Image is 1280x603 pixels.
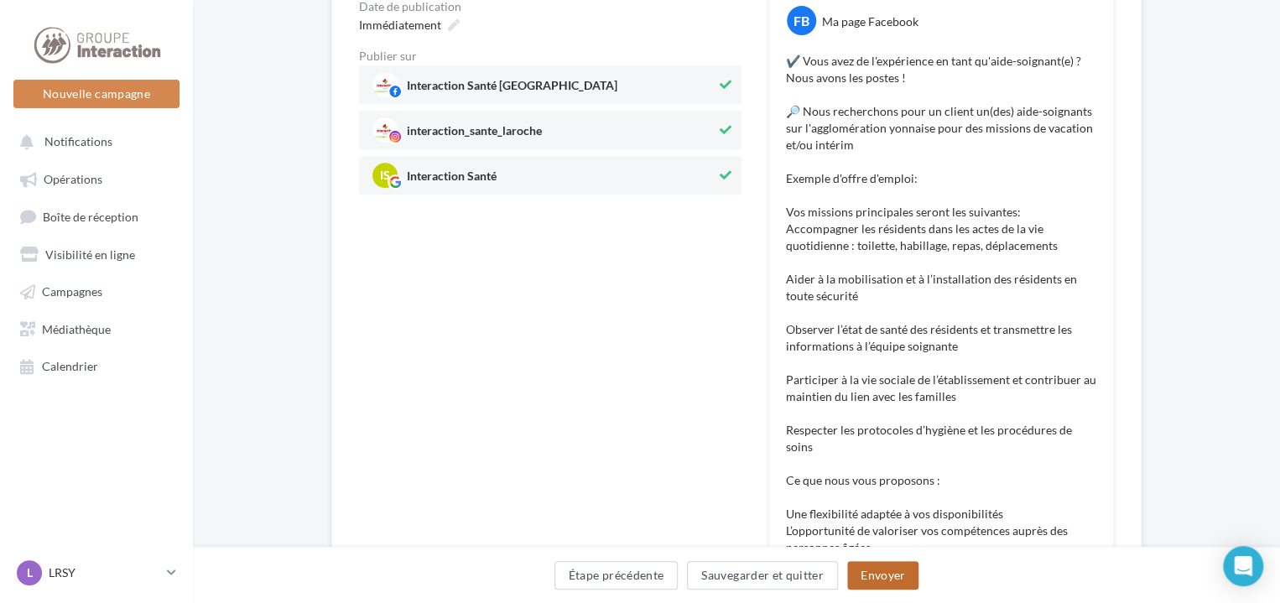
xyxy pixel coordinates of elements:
[44,172,102,186] span: Opérations
[43,209,138,223] span: Boîte de réception
[687,561,838,590] button: Sauvegarder et quitter
[847,561,918,590] button: Envoyer
[13,80,180,108] button: Nouvelle campagne
[10,238,183,268] a: Visibilité en ligne
[10,163,183,193] a: Opérations
[407,80,617,98] span: Interaction Santé [GEOGRAPHIC_DATA]
[787,6,816,35] div: FB
[359,1,741,13] div: Date de publication
[10,350,183,380] a: Calendrier
[1223,546,1263,586] div: Open Intercom Messenger
[10,275,183,305] a: Campagnes
[359,50,741,62] div: Publier sur
[359,18,441,32] span: Immédiatement
[407,170,497,189] span: Interaction Santé
[554,561,679,590] button: Étape précédente
[10,126,176,156] button: Notifications
[10,200,183,231] a: Boîte de réception
[407,125,542,143] span: interaction_sante_laroche
[10,313,183,343] a: Médiathèque
[49,564,160,581] p: LRSY
[42,284,102,299] span: Campagnes
[45,247,135,261] span: Visibilité en ligne
[13,557,180,589] a: L LRSY
[42,321,111,335] span: Médiathèque
[822,13,918,30] div: Ma page Facebook
[42,359,98,373] span: Calendrier
[380,169,390,181] span: IS
[27,564,33,581] span: L
[44,134,112,148] span: Notifications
